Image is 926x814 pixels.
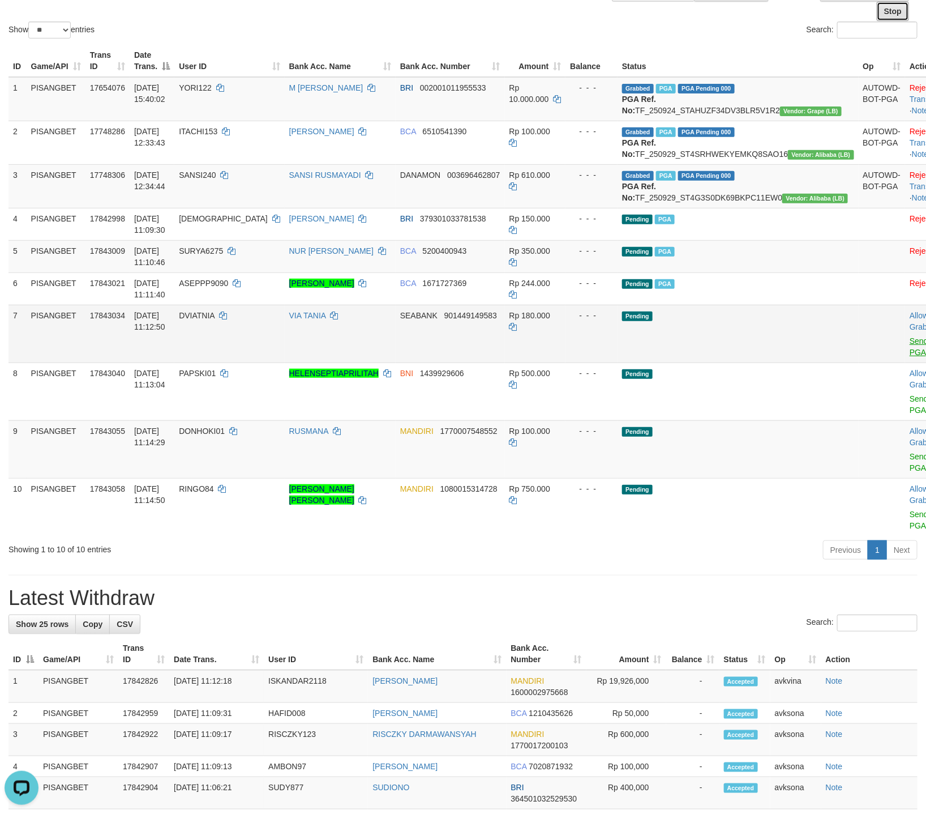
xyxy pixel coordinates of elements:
a: CSV [109,615,140,634]
th: Amount: activate to sort column ascending [505,45,566,77]
td: avkvina [770,670,821,703]
span: Accepted [724,709,758,719]
span: Rp 750.000 [509,484,550,493]
td: 4 [8,208,27,240]
span: Copy [83,620,102,629]
span: SANSI240 [179,171,216,180]
input: Search: [837,22,918,39]
span: Copy 1600002975668 to clipboard [511,688,568,697]
span: BCA [400,127,416,136]
span: PGA Pending [678,84,735,93]
span: Copy 1671727369 to clipboard [423,279,467,288]
td: PISANGBET [27,121,85,164]
span: BRI [400,214,413,223]
td: Rp 100,000 [586,756,666,777]
a: Show 25 rows [8,615,76,634]
span: Rp 180.000 [509,311,550,320]
td: PISANGBET [38,670,118,703]
td: avksona [770,756,821,777]
span: Copy 5200400943 to clipboard [423,246,467,255]
span: [DATE] 15:40:02 [134,83,165,104]
span: PGA Pending [678,127,735,137]
span: ITACHI153 [179,127,217,136]
td: 17842904 [118,777,169,809]
span: MANDIRI [400,484,434,493]
span: YORI122 [179,83,212,92]
span: Show 25 rows [16,620,68,629]
td: AUTOWD-BOT-PGA [859,77,906,121]
span: Rp 610.000 [509,171,550,180]
span: Copy 1439929606 to clipboard [420,369,464,378]
span: BRI [511,783,524,792]
span: 17843055 [90,427,125,436]
td: 9 [8,420,27,478]
a: Next [886,540,918,560]
span: Vendor URL: https://dashboard.q2checkout.com/secure [782,194,848,203]
b: PGA Ref. No: [622,138,656,159]
span: Marked by avkvina [656,84,676,93]
div: Showing 1 to 10 of 10 entries [8,539,378,555]
th: Date Trans.: activate to sort column ascending [169,638,264,670]
th: Amount: activate to sort column ascending [586,638,666,670]
a: 1 [868,540,887,560]
th: Status: activate to sort column ascending [719,638,770,670]
td: AUTOWD-BOT-PGA [859,164,906,208]
span: 17748286 [90,127,125,136]
span: Marked by avksona [655,215,675,224]
a: Note [826,676,843,685]
span: Copy 7020871932 to clipboard [529,762,573,771]
td: PISANGBET [38,703,118,724]
a: Note [826,730,843,739]
a: [PERSON_NAME] [PERSON_NAME] [289,484,354,505]
span: Grabbed [622,127,654,137]
td: PISANGBET [27,208,85,240]
span: Marked by avksona [656,127,676,137]
td: - [666,756,719,777]
span: Copy 901449149583 to clipboard [444,311,497,320]
span: Rp 10.000.000 [509,83,549,104]
input: Search: [837,615,918,632]
span: Rp 150.000 [509,214,550,223]
span: DVIATNIA [179,311,215,320]
span: Pending [622,427,653,437]
td: AUTOWD-BOT-PGA [859,121,906,164]
th: Op: activate to sort column ascending [859,45,906,77]
span: CSV [117,620,133,629]
div: - - - [570,368,613,379]
td: TF_250924_STAHUZF34DV3BLR5V1R2 [618,77,858,121]
td: SUDY877 [264,777,368,809]
td: 3 [8,164,27,208]
label: Search: [807,615,918,632]
a: [PERSON_NAME] [289,214,354,223]
span: Copy 6510541390 to clipboard [423,127,467,136]
a: RISCZKY DARMAWANSYAH [372,730,477,739]
span: Accepted [724,677,758,687]
span: Pending [622,485,653,495]
span: Copy 002001011955533 to clipboard [420,83,486,92]
td: TF_250929_ST4G3S0DK69BKPC11EW0 [618,164,858,208]
td: PISANGBET [27,305,85,363]
td: RISCZKY123 [264,724,368,756]
div: - - - [570,82,613,93]
span: PAPSKI01 [179,369,216,378]
td: 17842959 [118,703,169,724]
td: PISANGBET [27,420,85,478]
span: [DATE] 12:34:44 [134,171,165,191]
span: 17654076 [90,83,125,92]
td: avksona [770,724,821,756]
th: Bank Acc. Name: activate to sort column ascending [285,45,396,77]
span: Pending [622,215,653,224]
div: - - - [570,278,613,289]
span: [DATE] 11:12:50 [134,311,165,331]
a: SANSI RUSMAYADI [289,171,361,180]
a: HELENSEPTIAPRILITAH [289,369,379,378]
div: - - - [570,245,613,257]
span: Copy 1210435626 to clipboard [529,709,573,718]
span: Pending [622,312,653,321]
span: Grabbed [622,84,654,93]
span: MANDIRI [400,427,434,436]
td: 4 [8,756,38,777]
th: ID: activate to sort column descending [8,638,38,670]
th: User ID: activate to sort column ascending [264,638,368,670]
a: SUDIONO [372,783,409,792]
